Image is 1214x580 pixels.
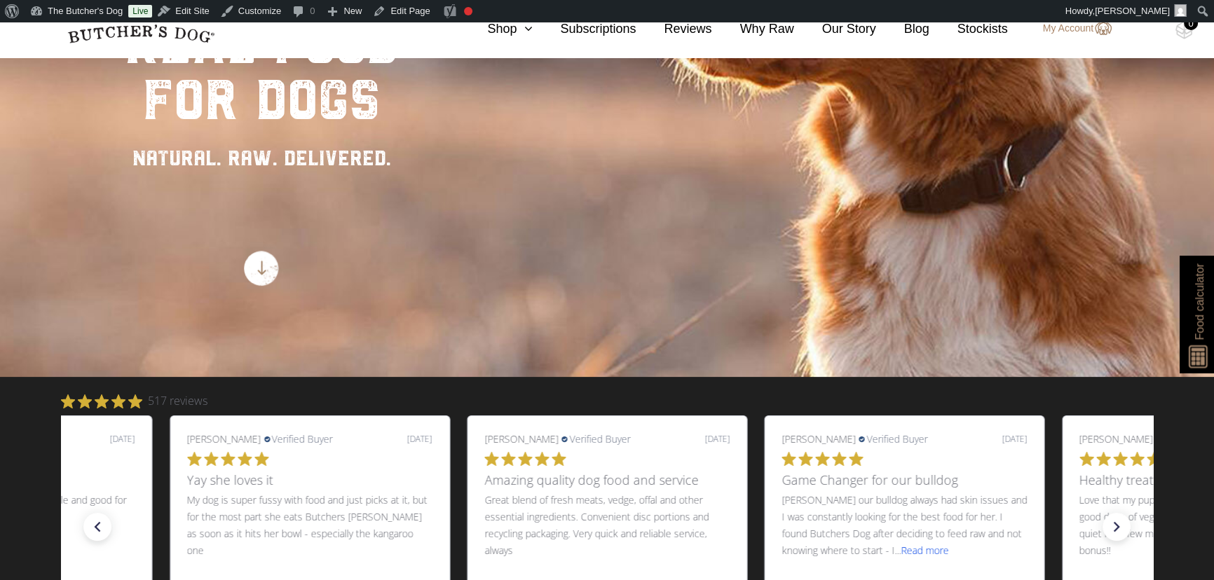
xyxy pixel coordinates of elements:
img: TBD_Cart-Empty.png [1175,21,1193,39]
span: Food calculator [1191,263,1208,340]
h3: Amazing quality dog food and service [484,471,730,489]
div: next slide [1103,513,1131,541]
h3: Yay she loves it [187,471,432,489]
div: NATURAL. RAW. DELIVERED. [125,142,398,174]
span: [PERSON_NAME] [782,433,855,445]
a: Why Raw [712,20,794,39]
a: Our Story [794,20,876,39]
div: previous slide [83,513,111,541]
a: My Account [1029,20,1112,37]
div: Focus keyphrase not set [464,7,472,15]
div: 0 [1184,16,1198,30]
span: Read more [901,544,948,557]
span: Verified Buyer [866,433,927,445]
a: Blog [876,20,929,39]
div: 5.0 out of 5 stars [484,452,566,466]
div: [DATE] [109,433,135,445]
span: [PERSON_NAME] [484,433,558,445]
a: Subscriptions [532,20,636,39]
div: real food for dogs [125,16,398,128]
h3: Game Changer for our bulldog [782,471,1027,489]
div: 5.0 out of 5 stars [187,452,268,466]
a: Shop [459,20,532,39]
div: 5.0 out of 5 stars [1079,452,1161,466]
div: 4.9 out of 5 stars [61,394,142,408]
span: 517 reviews [148,392,207,410]
span: [PERSON_NAME] [1095,6,1170,16]
span: Verified Buyer [569,433,630,445]
a: Live [128,5,152,18]
div: 5.0 out of 5 stars [782,452,863,466]
span: Verified Buyer [272,433,333,445]
a: Reviews [636,20,711,39]
a: Stockists [929,20,1008,39]
div: [DATE] [407,433,432,445]
span: [PERSON_NAME] [1079,433,1153,445]
span: [PERSON_NAME] [187,433,261,445]
div: [DATE] [1002,433,1027,445]
div: [DATE] [704,433,730,445]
